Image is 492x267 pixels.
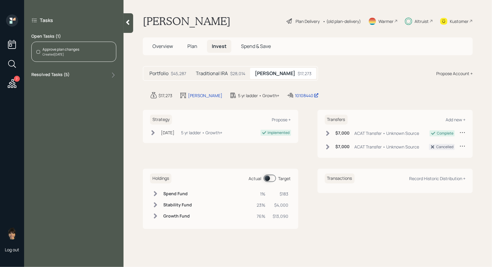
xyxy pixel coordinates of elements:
[5,247,19,253] div: Log out
[181,129,222,136] div: 5 yr ladder • Growth+
[150,115,172,125] h6: Strategy
[336,131,350,136] h6: $7,000
[273,213,289,219] div: $13,090
[436,144,453,150] div: Cancelled
[273,191,289,197] div: $183
[163,202,192,208] h6: Stability Fund
[323,18,361,24] div: • (old plan-delivery)
[298,70,312,77] div: $17,273
[446,117,465,122] div: Add new +
[42,52,79,57] div: Created [DATE]
[336,144,350,149] h6: $7,000
[296,18,320,24] div: Plan Delivery
[40,17,53,24] label: Tasks
[31,33,116,39] label: Open Tasks ( 1 )
[273,202,289,208] div: $4,000
[255,71,295,76] h5: [PERSON_NAME]
[149,71,168,76] h5: Portfolio
[249,175,262,182] div: Actual
[163,191,192,196] h6: Spend Fund
[212,43,227,49] span: Invest
[257,191,266,197] div: 1%
[196,71,228,76] h5: Traditional IRA
[378,18,393,24] div: Warmer
[42,47,79,52] div: Approve plan changes
[268,130,290,135] div: Implemented
[355,144,419,150] div: ACAT Transfer • Unknown Source
[188,92,222,99] div: [PERSON_NAME]
[409,176,465,181] div: Record Historic Distribution +
[171,70,186,77] div: $45,287
[230,70,245,77] div: $28,014
[450,18,468,24] div: Kustomer
[257,202,266,208] div: 23%
[272,117,291,122] div: Propose +
[241,43,271,49] span: Spend & Save
[161,129,174,136] div: [DATE]
[187,43,197,49] span: Plan
[6,227,18,240] img: treva-nostdahl-headshot.png
[415,18,429,24] div: Altruist
[238,92,279,99] div: 5 yr ladder • Growth+
[158,92,172,99] div: $17,273
[278,175,291,182] div: Target
[295,92,319,99] div: 10108440
[257,213,266,219] div: 76%
[14,76,20,82] div: 7
[355,130,419,136] div: ACAT Transfer • Unknown Source
[163,214,192,219] h6: Growth Fund
[325,115,348,125] h6: Transfers
[437,131,453,136] div: Complete
[143,14,230,28] h1: [PERSON_NAME]
[325,173,355,183] h6: Transactions
[436,70,473,77] div: Propose Account +
[150,173,171,183] h6: Holdings
[31,72,70,79] label: Resolved Tasks ( 5 )
[152,43,173,49] span: Overview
